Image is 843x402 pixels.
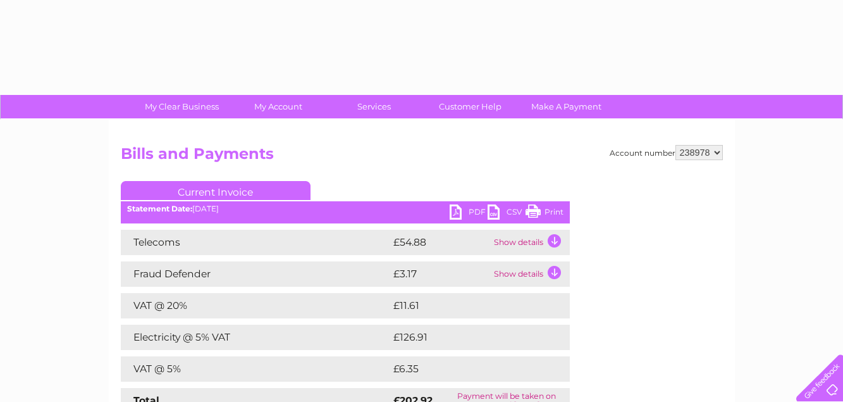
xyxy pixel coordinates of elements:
b: Statement Date: [127,204,192,213]
div: [DATE] [121,204,570,213]
td: £6.35 [390,356,540,382]
a: Print [526,204,563,223]
h2: Bills and Payments [121,145,723,169]
td: Fraud Defender [121,261,390,287]
td: VAT @ 20% [121,293,390,318]
a: My Account [226,95,330,118]
div: Account number [610,145,723,160]
td: £3.17 [390,261,491,287]
a: My Clear Business [130,95,234,118]
td: £11.61 [390,293,540,318]
a: Make A Payment [514,95,618,118]
td: Electricity @ 5% VAT [121,325,390,350]
td: Show details [491,230,570,255]
a: Services [322,95,426,118]
a: CSV [488,204,526,223]
a: PDF [450,204,488,223]
a: Customer Help [418,95,522,118]
a: Current Invoice [121,181,311,200]
td: £54.88 [390,230,491,255]
td: Telecoms [121,230,390,255]
td: Show details [491,261,570,287]
td: VAT @ 5% [121,356,390,382]
td: £126.91 [390,325,546,350]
